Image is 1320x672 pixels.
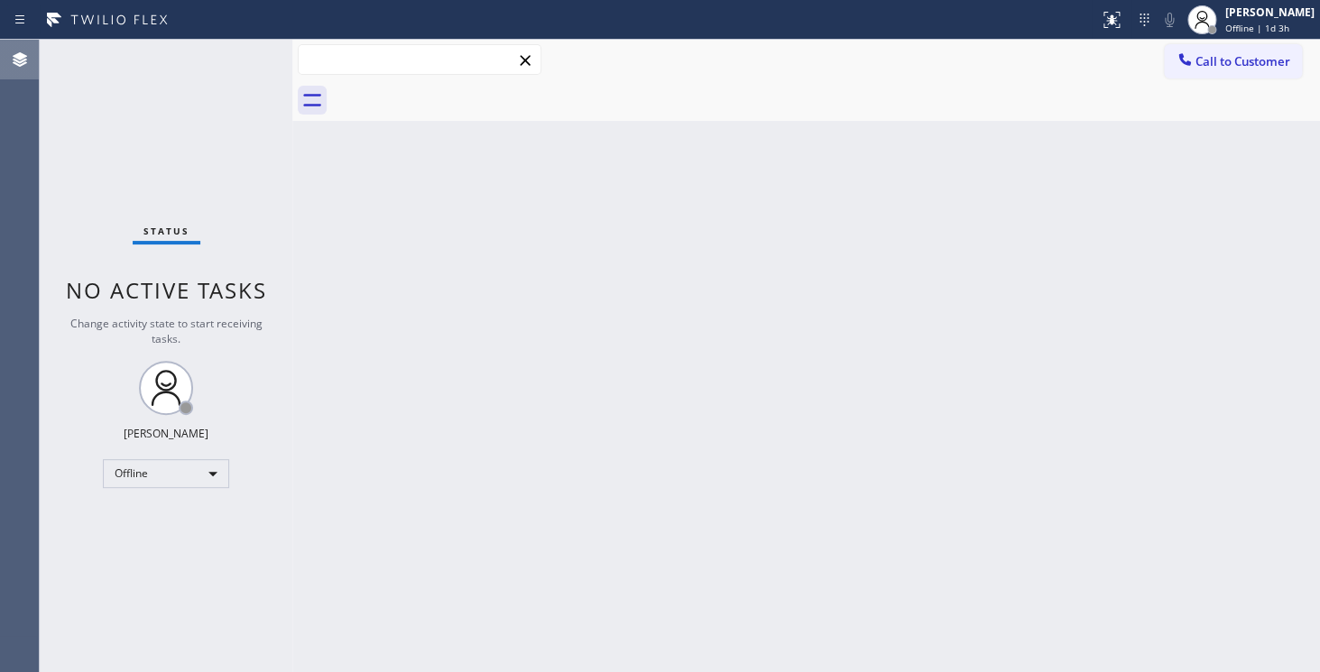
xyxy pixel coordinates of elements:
span: Call to Customer [1195,53,1290,69]
span: No active tasks [66,275,267,305]
span: Status [143,225,189,237]
input: Search [299,45,540,74]
button: Call to Customer [1164,44,1302,78]
div: Offline [103,459,229,488]
span: Offline | 1d 3h [1225,22,1289,34]
div: [PERSON_NAME] [1225,5,1315,20]
span: Change activity state to start receiving tasks. [70,316,263,346]
button: Mute [1157,7,1182,32]
div: [PERSON_NAME] [124,426,208,441]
